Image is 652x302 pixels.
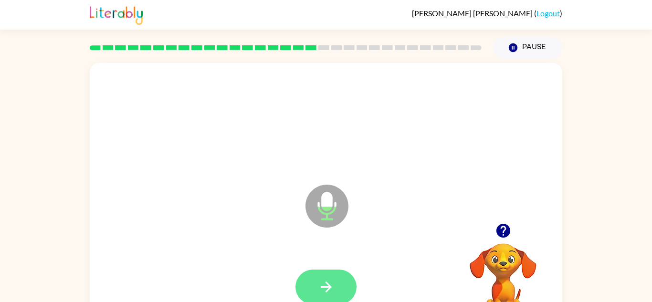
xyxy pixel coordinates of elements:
button: Pause [493,37,562,59]
a: Logout [536,9,560,18]
img: Literably [90,4,143,25]
span: [PERSON_NAME] [PERSON_NAME] [412,9,534,18]
div: ( ) [412,9,562,18]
